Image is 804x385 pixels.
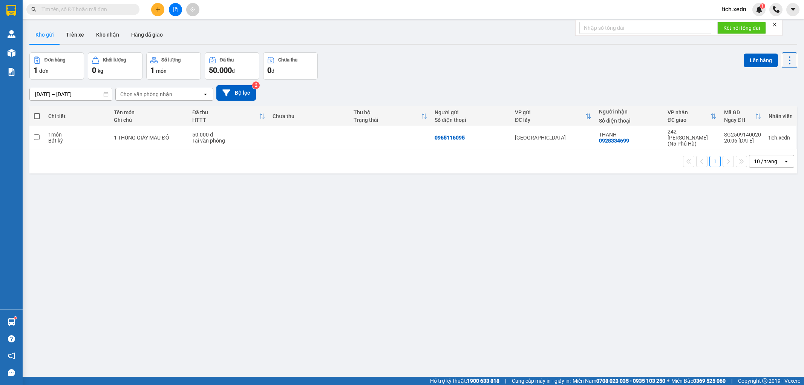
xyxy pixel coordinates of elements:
[44,57,65,63] div: Đơn hàng
[125,26,169,44] button: Hàng đã giao
[188,106,269,126] th: Toggle SortBy
[667,379,669,382] span: ⚪️
[29,26,60,44] button: Kho gửi
[34,66,38,75] span: 1
[515,135,591,141] div: [GEOGRAPHIC_DATA]
[192,138,265,144] div: Tại văn phòng
[512,377,571,385] span: Cung cấp máy in - giấy in:
[430,377,499,385] span: Hỗ trợ kỹ thuật:
[31,7,37,12] span: search
[146,52,201,80] button: Số lượng1món
[173,7,178,12] span: file-add
[693,378,726,384] strong: 0369 525 060
[8,335,15,342] span: question-circle
[192,109,259,115] div: Đã thu
[772,22,777,27] span: close
[209,66,232,75] span: 50.000
[252,81,260,89] sup: 2
[216,85,256,101] button: Bộ lọc
[790,6,796,13] span: caret-down
[48,138,107,144] div: Bất kỳ
[29,52,84,80] button: Đơn hàng1đơn
[271,68,274,74] span: đ
[760,3,765,9] sup: 1
[668,129,717,147] div: 242 [PERSON_NAME] (N5 Phủ Hà)
[186,3,199,16] button: aim
[156,68,167,74] span: món
[720,106,765,126] th: Toggle SortBy
[596,378,665,384] strong: 0708 023 035 - 0935 103 250
[278,57,297,63] div: Chưa thu
[60,26,90,44] button: Trên xe
[773,6,779,13] img: phone-icon
[202,91,208,97] svg: open
[599,132,660,138] div: THANH
[30,88,112,100] input: Select a date range.
[192,117,259,123] div: HTTT
[6,5,16,16] img: logo-vxr
[744,54,778,67] button: Lên hàng
[505,377,506,385] span: |
[48,113,107,119] div: Chi tiết
[151,3,164,16] button: plus
[762,378,767,383] span: copyright
[354,117,421,123] div: Trạng thái
[709,156,721,167] button: 1
[786,3,799,16] button: caret-down
[754,158,777,165] div: 10 / trang
[103,57,126,63] div: Khối lượng
[48,132,107,138] div: 1 món
[150,66,155,75] span: 1
[8,369,15,376] span: message
[273,113,346,119] div: Chưa thu
[190,7,195,12] span: aim
[155,7,161,12] span: plus
[120,90,172,98] div: Chọn văn phòng nhận
[724,117,755,123] div: Ngày ĐH
[717,22,766,34] button: Kết nối tổng đài
[232,68,235,74] span: đ
[664,106,720,126] th: Toggle SortBy
[350,106,431,126] th: Toggle SortBy
[263,52,318,80] button: Chưa thu0đ
[515,109,585,115] div: VP gửi
[769,113,793,119] div: Nhân viên
[731,377,732,385] span: |
[511,106,595,126] th: Toggle SortBy
[783,158,789,164] svg: open
[88,52,142,80] button: Khối lượng0kg
[668,109,711,115] div: VP nhận
[724,109,755,115] div: Mã GD
[579,22,711,34] input: Nhập số tổng đài
[14,317,17,319] sup: 1
[724,138,761,144] div: 20:06 [DATE]
[769,135,793,141] div: tich.xedn
[671,377,726,385] span: Miền Bắc
[435,109,507,115] div: Người gửi
[169,3,182,16] button: file-add
[114,135,185,141] div: 1 THÙNG GIẤY MÀU ĐỎ
[92,66,96,75] span: 0
[599,138,629,144] div: 0928334699
[573,377,665,385] span: Miền Nam
[515,117,585,123] div: ĐC lấy
[192,132,265,138] div: 50.000 đ
[761,3,764,9] span: 1
[599,118,660,124] div: Số điện thoại
[467,378,499,384] strong: 1900 633 818
[354,109,421,115] div: Thu hộ
[756,6,763,13] img: icon-new-feature
[8,49,15,57] img: warehouse-icon
[599,109,660,115] div: Người nhận
[161,57,181,63] div: Số lượng
[41,5,130,14] input: Tìm tên, số ĐT hoặc mã đơn
[435,135,465,141] div: 0965116095
[98,68,103,74] span: kg
[8,352,15,359] span: notification
[723,24,760,32] span: Kết nối tổng đài
[435,117,507,123] div: Số điện thoại
[8,68,15,76] img: solution-icon
[114,109,185,115] div: Tên món
[205,52,259,80] button: Đã thu50.000đ
[39,68,49,74] span: đơn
